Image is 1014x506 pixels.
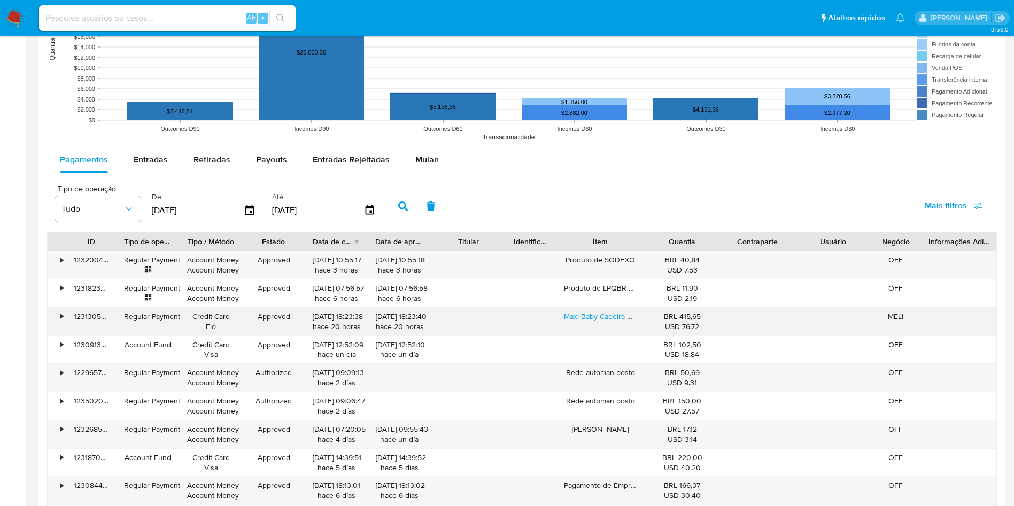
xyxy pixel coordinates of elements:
p: magno.ferreira@mercadopago.com.br [931,13,991,23]
span: Alt [247,13,256,23]
a: Notificações [896,13,905,22]
span: s [261,13,265,23]
input: Pesquise usuários ou casos... [39,11,296,25]
a: Sair [995,12,1006,24]
span: 3.156.0 [991,25,1009,34]
span: Atalhos rápidos [828,12,885,24]
button: search-icon [269,11,291,26]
